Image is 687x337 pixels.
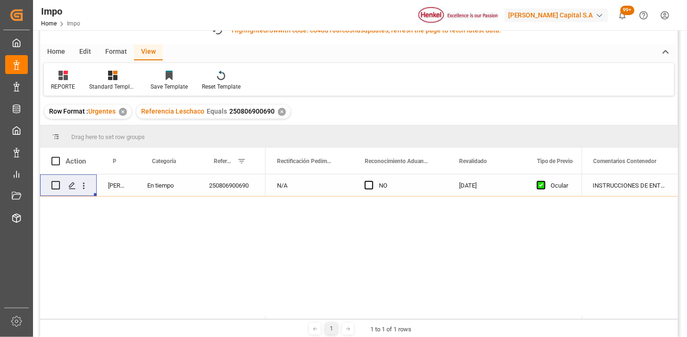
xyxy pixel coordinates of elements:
[41,20,57,27] a: Home
[119,108,127,116] div: ✕
[353,26,364,34] span: has
[370,325,411,334] div: 1 to 1 of 1 rows
[278,108,286,116] div: ✕
[49,107,88,115] span: Row Format :
[98,44,134,60] div: Format
[504,8,608,22] div: [PERSON_NAME] Capital S.A
[459,158,487,164] span: Revalidado
[633,5,654,26] button: Help Center
[152,158,176,164] span: Categoría
[504,6,612,24] button: [PERSON_NAME] Capital S.A
[268,26,278,34] span: row
[214,158,234,164] span: Referencia Leschaco
[41,4,80,18] div: Impo
[40,44,72,60] div: Home
[207,107,227,115] span: Equals
[310,26,353,34] span: c640d108fc03
[51,82,75,91] div: REPORTE
[612,5,633,26] button: show 102 new notifications
[326,323,337,335] div: 1
[229,107,275,115] span: 250806900690
[537,158,573,164] span: Tipo de Previo
[582,174,678,197] div: Press SPACE to select this row.
[97,174,136,196] div: [PERSON_NAME]
[277,158,334,164] span: Rectificación Pedimento
[419,7,498,24] img: Henkel%20logo.jpg_1689854090.jpg
[202,82,241,91] div: Reset Template
[266,174,353,196] div: N/A
[66,157,86,165] div: Action
[620,6,635,15] span: 99+
[198,174,266,196] div: 250806900690
[71,133,145,140] span: Drag here to set row groups
[136,174,198,196] div: En tiempo
[582,174,678,196] div: INSTRUCCIONES DE ENTREGA
[40,174,266,197] div: Press SPACE to select this row.
[89,82,136,91] div: Standard Templates
[113,158,116,164] span: Persona responsable de seguimiento
[551,175,585,197] div: Ocular
[594,158,657,164] span: Comentarios Contenedor
[151,82,188,91] div: Save Template
[365,158,428,164] span: Reconocimiento Aduanero
[134,44,163,60] div: View
[379,175,436,197] div: NO
[448,174,526,196] div: [DATE]
[72,44,98,60] div: Edit
[88,107,116,115] span: Urgentes
[141,107,204,115] span: Referencia Leschaco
